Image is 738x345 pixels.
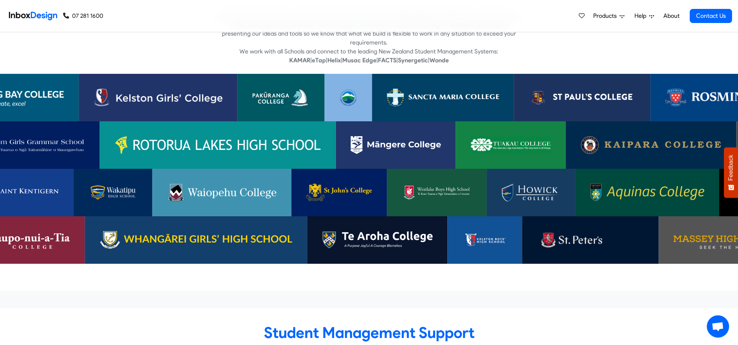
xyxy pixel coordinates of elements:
[216,47,522,56] p: We work with all Schools and connect to the leading New Zealand Student Management Systems:
[88,184,137,201] img: Wakatipu High School
[430,57,449,64] strong: Wonde
[99,231,292,249] img: Whangarei Girls’ High School
[724,147,738,198] button: Feedback - Show survey
[252,89,310,106] img: Pakuranga College
[339,89,357,106] img: Westland High School
[137,323,601,342] heading: Student Management Support
[289,57,310,64] strong: KAMAR
[590,184,704,201] img: Aquinas College
[398,57,428,64] strong: Synergetic
[322,231,432,249] img: Te Aroha College
[634,11,649,20] span: Help
[350,136,441,154] img: Mangere College
[387,89,499,106] img: Sancta Maria College
[94,89,222,106] img: Kelston Girls’ College
[342,57,376,64] strong: Musac Edge
[63,11,103,20] a: 07 281 1600
[593,11,620,20] span: Products
[690,9,732,23] a: Contact Us
[402,184,472,201] img: Westlake Boys High School
[327,57,341,64] strong: Helix
[661,9,682,23] a: About
[167,184,277,201] img: Waiopehu College
[631,9,657,23] a: Help
[378,57,396,64] strong: FACTS
[529,89,636,106] img: St Paul’s College (Ponsonby)
[115,136,321,154] img: Rotorua Lakes High School
[537,231,644,249] img: St Peter’s School (Cambridge)
[728,155,734,181] span: Feedback
[707,315,729,338] div: Open chat
[216,56,522,65] p: | | | | | |
[312,57,326,64] strong: eTap
[306,184,372,201] img: St John’s College (Hillcrest)
[502,184,560,201] img: Howick College
[590,9,627,23] a: Products
[470,136,551,154] img: Tuakau College
[580,136,721,154] img: Kaipara College
[462,231,507,249] img: Kelston Boys’ High School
